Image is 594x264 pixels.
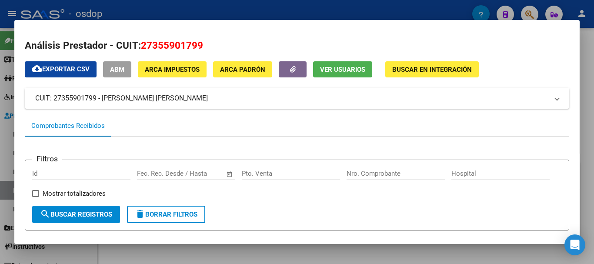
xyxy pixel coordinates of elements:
button: ABM [103,61,131,77]
span: 27355901799 [141,40,203,51]
button: Buscar en Integración [385,61,479,77]
mat-icon: delete [135,209,145,219]
button: ARCA Impuestos [138,61,207,77]
span: Exportar CSV [32,65,90,73]
input: Start date [137,170,165,177]
h3: Filtros [32,153,62,164]
span: Ver Usuarios [320,66,365,74]
span: ABM [110,66,124,74]
span: Borrar Filtros [135,211,197,218]
span: ARCA Padrón [220,66,265,74]
div: Comprobantes Recibidos [31,121,105,131]
span: Mostrar totalizadores [43,188,106,199]
button: Borrar Filtros [127,206,205,223]
mat-expansion-panel-header: CUIT: 27355901799 - [PERSON_NAME] [PERSON_NAME] [25,88,569,109]
button: Buscar Registros [32,206,120,223]
button: ARCA Padrón [213,61,272,77]
button: Ver Usuarios [313,61,372,77]
span: Buscar Registros [40,211,112,218]
div: Open Intercom Messenger [564,234,585,255]
mat-icon: cloud_download [32,63,42,74]
button: Exportar CSV [25,61,97,77]
span: ARCA Impuestos [145,66,200,74]
mat-panel-title: CUIT: 27355901799 - [PERSON_NAME] [PERSON_NAME] [35,93,548,104]
span: Buscar en Integración [392,66,472,74]
h2: Análisis Prestador - CUIT: [25,38,569,53]
mat-icon: search [40,209,50,219]
input: End date [173,170,215,177]
button: Open calendar [225,169,235,179]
